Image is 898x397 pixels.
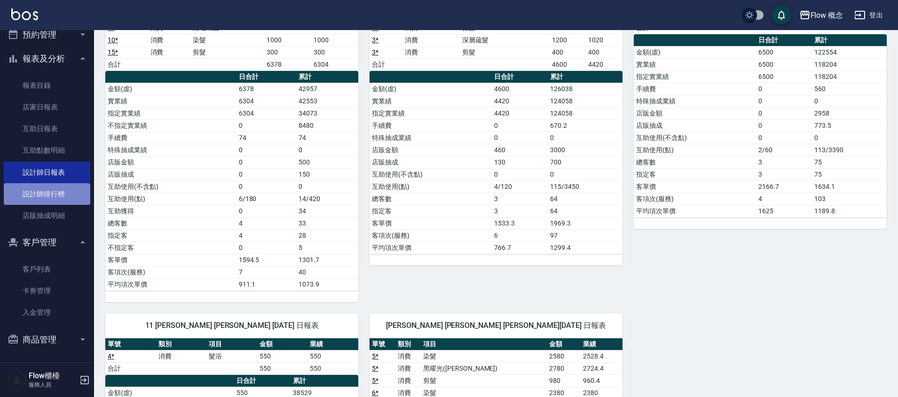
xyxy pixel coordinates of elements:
td: 3 [492,193,548,205]
td: 消費 [148,34,191,46]
td: 指定實業績 [634,70,756,83]
th: 單號 [370,338,395,350]
th: 日合計 [234,375,291,387]
th: 累計 [812,34,887,47]
td: 34073 [296,107,358,119]
a: 互助日報表 [4,118,90,140]
td: 指定實業績 [370,107,492,119]
td: 4 [236,217,296,229]
td: 113/3390 [812,144,887,156]
td: 手續費 [105,132,236,144]
td: 互助使用(點) [105,193,236,205]
td: 6500 [756,46,812,58]
td: 6304 [236,107,296,119]
td: 118204 [812,70,887,83]
th: 項目 [421,338,547,350]
td: 118204 [812,58,887,70]
a: 卡券管理 [4,280,90,302]
h5: Flow櫃檯 [29,371,77,381]
td: 1299.4 [548,241,622,254]
button: 登出 [851,7,887,24]
td: 0 [756,83,812,95]
td: 指定客 [370,205,492,217]
td: 客單價 [105,254,236,266]
td: 3 [492,205,548,217]
th: 日合計 [236,71,296,83]
td: 911.1 [236,278,296,290]
td: 2780 [547,362,581,374]
td: 消費 [402,34,460,46]
td: 消費 [395,350,421,362]
td: 3000 [548,144,622,156]
td: 店販抽成 [105,168,236,180]
td: 5 [296,241,358,254]
a: 店家日報表 [4,96,90,118]
th: 金額 [547,338,581,350]
td: 2528.4 [581,350,622,362]
td: 4420 [492,95,548,107]
td: 4600 [492,83,548,95]
span: 11 [PERSON_NAME] [PERSON_NAME] [DATE] 日報表 [117,321,347,330]
div: Flow 概念 [811,9,843,21]
td: 126038 [548,83,622,95]
td: 1020 [586,34,622,46]
td: 深層蘊髮 [460,34,549,46]
td: 手續費 [370,119,492,132]
td: 400 [586,46,622,58]
td: 0 [812,95,887,107]
th: 項目 [206,338,257,350]
td: 0 [236,168,296,180]
td: 0 [812,132,887,144]
td: 6 [492,229,548,241]
td: 6378 [236,83,296,95]
td: 平均項次單價 [634,205,756,217]
td: 1189.8 [812,205,887,217]
td: 550 [257,350,308,362]
td: 130 [492,156,548,168]
th: 累計 [548,71,622,83]
td: 2/60 [756,144,812,156]
td: 金額(虛) [370,83,492,95]
td: 剪髮 [460,46,549,58]
td: 手續費 [634,83,756,95]
img: Person [8,371,26,389]
td: 560 [812,83,887,95]
td: 0 [296,180,358,193]
td: 550 [307,362,358,374]
td: 980 [547,374,581,387]
td: 消費 [395,362,421,374]
td: 670.2 [548,119,622,132]
td: 1533.3 [492,217,548,229]
button: 報表及分析 [4,47,90,71]
td: 客項次(服務) [105,266,236,278]
td: 0 [548,132,622,144]
th: 業績 [307,338,358,350]
td: 0 [756,119,812,132]
td: 64 [548,205,622,217]
a: 入金管理 [4,302,90,323]
table: a dense table [105,71,358,291]
td: 客項次(服務) [370,229,492,241]
td: 0 [296,144,358,156]
td: 103 [812,193,887,205]
td: 300 [311,46,358,58]
td: 460 [492,144,548,156]
td: 3 [756,168,812,180]
td: 互助使用(不含點) [105,180,236,193]
td: 0 [236,180,296,193]
td: 客單價 [370,217,492,229]
td: 64 [548,193,622,205]
th: 累計 [296,71,358,83]
button: save [772,6,791,24]
a: 設計師日報表 [4,162,90,183]
td: 1200 [550,34,586,46]
td: 金額(虛) [105,83,236,95]
td: 0 [756,95,812,107]
td: 金額(虛) [634,46,756,58]
a: 店販抽成明細 [4,205,90,226]
td: 平均項次單價 [105,278,236,290]
td: 4 [236,229,296,241]
td: 店販金額 [634,107,756,119]
td: 特殊抽成業績 [634,95,756,107]
th: 類別 [395,338,421,350]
